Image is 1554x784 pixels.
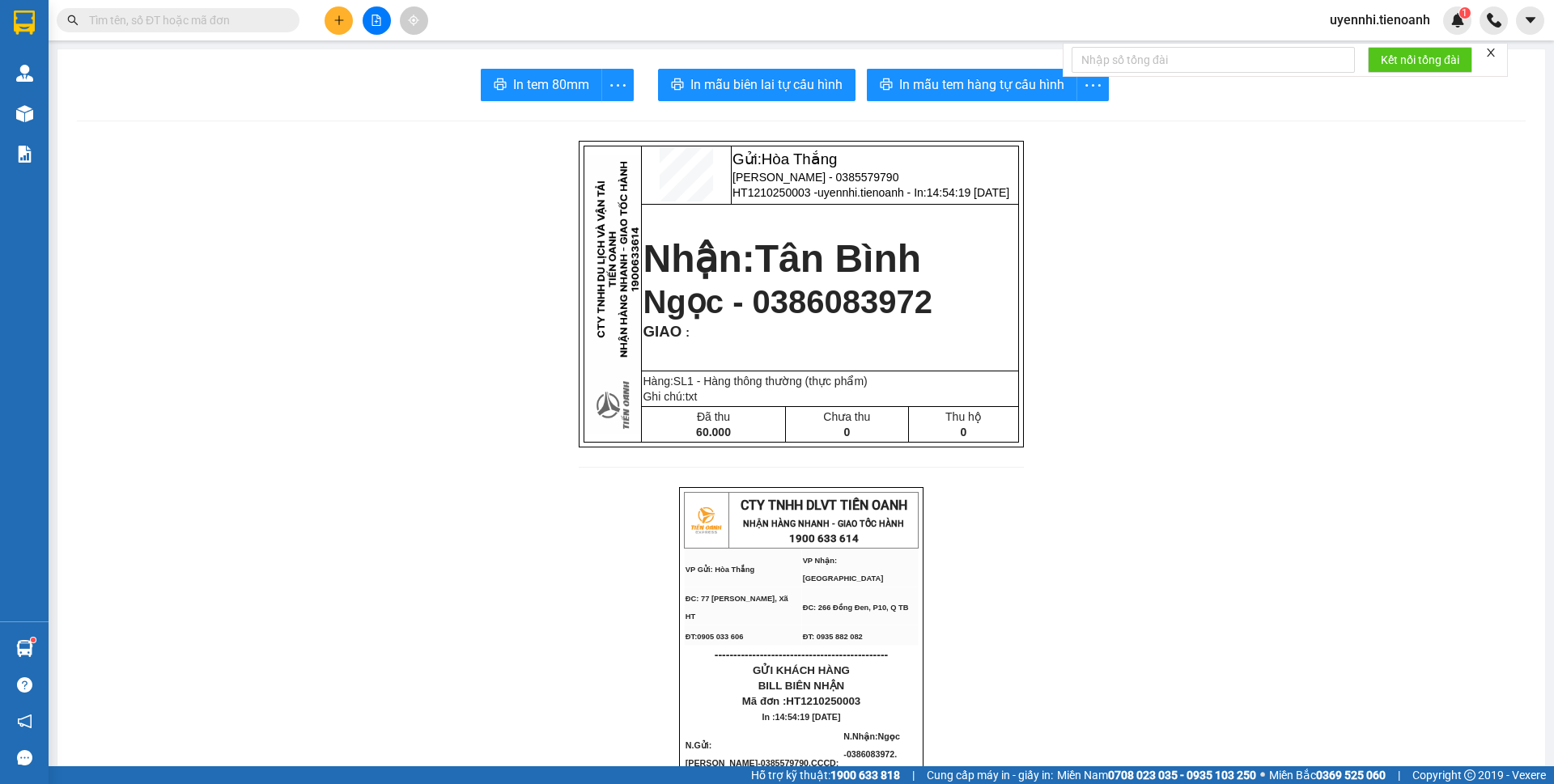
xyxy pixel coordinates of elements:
span: ĐT: 0935 882 082 [803,633,863,641]
button: file-add [363,6,391,35]
span: In tem 80mm [513,74,589,95]
span: Ghi chú: [643,390,697,403]
span: uyennhi.tienoanh [1317,10,1443,30]
img: icon-new-feature [1450,13,1465,28]
span: 0385579790. [761,758,842,768]
span: Ngọc - [843,731,900,777]
span: printer [494,78,507,93]
span: 1 - Hàng thông thường (thực phẩm) [687,375,868,388]
span: search [67,15,79,26]
button: printerIn tem 80mm [481,69,602,101]
span: printer [671,78,684,93]
img: warehouse-icon [16,640,33,657]
span: uyennhi.tienoanh - In: [817,186,1009,199]
img: phone-icon [1487,13,1501,28]
span: GỬI KHÁCH HÀNG [753,664,850,676]
span: VP Nhận: [GEOGRAPHIC_DATA] [803,557,884,583]
strong: 1900 633 614 [789,532,859,545]
span: aim [408,15,419,26]
span: ĐC: 77 [PERSON_NAME], Xã HT [686,595,788,621]
span: Hỗ trợ kỹ thuật: [751,766,900,784]
span: 0386083972. CCCD : [843,749,897,777]
span: Cung cấp máy in - giấy in: [927,766,1053,784]
span: message [17,750,32,765]
span: 14:54:19 [DATE] [775,712,841,722]
span: Ngọc - 0386083972 [643,284,932,320]
button: Kết nối tổng đài [1368,47,1472,73]
button: more [1076,69,1109,101]
span: HT1210250003 [786,695,860,707]
img: solution-icon [16,146,33,163]
input: Nhập số tổng đài [1072,47,1355,73]
button: printerIn mẫu biên lai tự cấu hình [658,69,856,101]
span: ---------------------------------------------- [715,648,888,661]
span: more [602,75,633,95]
span: 60.000 [696,426,731,439]
button: more [601,69,634,101]
img: warehouse-icon [16,105,33,122]
span: | [1398,766,1400,784]
span: ĐC: 266 Đồng Đen, P10, Q TB [803,604,909,612]
span: Tân Bình [755,237,921,280]
span: [PERSON_NAME] - 0385579790 [732,171,898,184]
span: caret-down [1523,13,1538,28]
img: warehouse-icon [16,65,33,82]
strong: 0708 023 035 - 0935 103 250 [1108,769,1256,782]
span: ⚪️ [1260,772,1265,778]
span: Mã đơn : [742,695,861,707]
input: Tìm tên, số ĐT hoặc mã đơn [89,11,280,29]
span: Thu hộ [945,410,982,423]
button: aim [400,6,428,35]
sup: 1 [31,638,36,642]
span: In : [762,712,841,722]
span: Chưa thu [823,410,870,423]
span: txt [686,390,698,403]
span: In mẫu biên lai tự cấu hình [690,74,843,95]
span: 0 [961,426,967,439]
span: Miền Nam [1057,766,1256,784]
strong: 0369 525 060 [1316,769,1386,782]
span: N.Nhận: [843,731,900,777]
span: CCCD: [811,758,841,768]
span: In mẫu tem hàng tự cấu hình [899,74,1064,95]
span: [PERSON_NAME] [686,758,758,768]
span: VP Gửi: Hòa Thắng [686,566,754,574]
span: 1 [1462,7,1467,19]
span: printer [880,78,893,93]
span: 14:54:19 [DATE] [927,186,1009,199]
button: plus [325,6,353,35]
span: GIAO [643,323,681,340]
span: file-add [371,15,382,26]
span: question-circle [17,677,32,693]
span: CTY TNHH DLVT TIẾN OANH [741,498,907,513]
span: Hàng:SL [643,375,867,388]
span: : [681,326,690,339]
strong: NHẬN HÀNG NHANH - GIAO TỐC HÀNH [743,519,904,529]
span: Hòa Thắng [762,150,838,167]
button: caret-down [1516,6,1544,35]
strong: 1900 633 818 [830,769,900,782]
span: copyright [1464,769,1475,781]
span: 0 [843,426,850,439]
sup: 1 [1459,7,1471,19]
span: notification [17,714,32,729]
span: Đã thu [697,410,730,423]
span: Kết nối tổng đài [1381,51,1459,69]
span: ĐT:0905 033 606 [686,633,744,641]
button: printerIn mẫu tem hàng tự cấu hình [867,69,1077,101]
span: close [1485,47,1497,58]
span: N.Gửi: [686,740,842,768]
span: Gửi: [732,150,837,167]
img: logo [686,500,726,540]
span: HT1210250003 - [732,186,1009,199]
span: BILL BIÊN NHẬN [758,680,845,692]
strong: Nhận: [643,237,921,280]
span: more [1077,75,1108,95]
img: logo-vxr [14,11,35,35]
span: - [758,758,841,768]
span: Miền Bắc [1269,766,1386,784]
span: | [912,766,915,784]
span: plus [333,15,345,26]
